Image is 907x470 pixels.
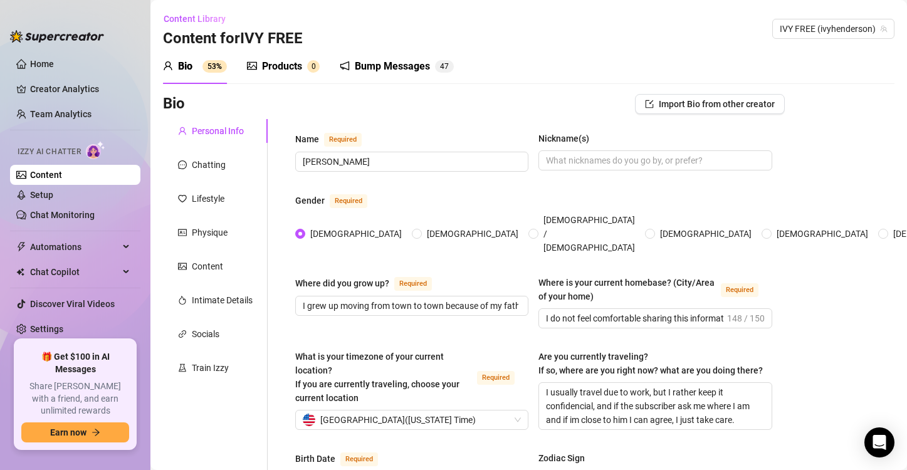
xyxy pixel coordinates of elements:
[295,132,375,147] label: Name
[659,99,775,109] span: Import Bio from other creator
[538,451,594,465] label: Zodiac Sign
[21,422,129,442] button: Earn nowarrow-right
[178,296,187,305] span: fire
[247,61,257,71] span: picture
[30,59,54,69] a: Home
[538,213,640,254] span: [DEMOGRAPHIC_DATA] / [DEMOGRAPHIC_DATA]
[192,361,229,375] div: Train Izzy
[538,276,772,303] label: Where is your current homebase? (City/Area of your home)
[178,127,187,135] span: user
[30,210,95,220] a: Chat Monitoring
[178,228,187,237] span: idcard
[50,427,87,437] span: Earn now
[295,451,392,466] label: Birth Date
[295,452,335,466] div: Birth Date
[192,327,219,341] div: Socials
[178,59,192,74] div: Bio
[320,410,476,429] span: [GEOGRAPHIC_DATA] ( [US_STATE] Time )
[538,352,763,375] span: Are you currently traveling? If so, where are you right now? what are you doing there?
[394,277,432,291] span: Required
[21,351,129,375] span: 🎁 Get $100 in AI Messages
[655,227,757,241] span: [DEMOGRAPHIC_DATA]
[546,311,724,325] input: Where is your current homebase? (City/Area of your home)
[262,59,302,74] div: Products
[163,29,303,49] h3: Content for IVY FREE
[21,380,129,417] span: Share [PERSON_NAME] with a friend, and earn unlimited rewards
[444,62,449,71] span: 7
[303,414,315,426] img: us
[163,9,236,29] button: Content Library
[539,383,771,429] textarea: I usually travel due to work, but I rather keep it confidencial, and if the subscriber ask me whe...
[538,132,598,145] label: Nickname(s)
[163,61,173,71] span: user
[18,146,81,158] span: Izzy AI Chatter
[435,60,454,73] sup: 47
[192,158,226,172] div: Chatting
[192,293,253,307] div: Intimate Details
[30,299,115,309] a: Discover Viral Videos
[10,30,104,43] img: logo-BBDzfeDw.svg
[295,194,325,207] div: Gender
[721,283,758,297] span: Required
[192,259,223,273] div: Content
[295,132,319,146] div: Name
[30,79,130,99] a: Creator Analytics
[307,60,320,73] sup: 0
[340,61,350,71] span: notification
[645,100,654,108] span: import
[780,19,887,38] span: IVY FREE (ivyhenderson)
[178,363,187,372] span: experiment
[546,154,762,167] input: Nickname(s)
[422,227,523,241] span: [DEMOGRAPHIC_DATA]
[295,352,459,403] span: What is your timezone of your current location? If you are currently traveling, choose your curre...
[178,330,187,338] span: link
[178,262,187,271] span: picture
[727,311,765,325] span: 148 / 150
[330,194,367,208] span: Required
[303,155,518,169] input: Name
[30,190,53,200] a: Setup
[305,227,407,241] span: [DEMOGRAPHIC_DATA]
[30,170,62,180] a: Content
[192,124,244,138] div: Personal Info
[192,226,228,239] div: Physique
[635,94,785,114] button: Import Bio from other creator
[16,268,24,276] img: Chat Copilot
[16,242,26,252] span: thunderbolt
[355,59,430,74] div: Bump Messages
[30,324,63,334] a: Settings
[295,193,381,208] label: Gender
[30,109,92,119] a: Team Analytics
[772,227,873,241] span: [DEMOGRAPHIC_DATA]
[538,451,585,465] div: Zodiac Sign
[440,62,444,71] span: 4
[880,25,888,33] span: team
[538,276,715,303] div: Where is your current homebase? (City/Area of your home)
[178,194,187,203] span: heart
[295,276,446,291] label: Where did you grow up?
[30,262,119,282] span: Chat Copilot
[538,132,589,145] div: Nickname(s)
[92,428,100,437] span: arrow-right
[164,14,226,24] span: Content Library
[192,192,224,206] div: Lifestyle
[86,141,105,159] img: AI Chatter
[163,94,185,114] h3: Bio
[324,133,362,147] span: Required
[30,237,119,257] span: Automations
[178,160,187,169] span: message
[864,427,894,457] div: Open Intercom Messenger
[202,60,227,73] sup: 53%
[340,452,378,466] span: Required
[303,299,518,313] input: Where did you grow up?
[477,371,515,385] span: Required
[295,276,389,290] div: Where did you grow up?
